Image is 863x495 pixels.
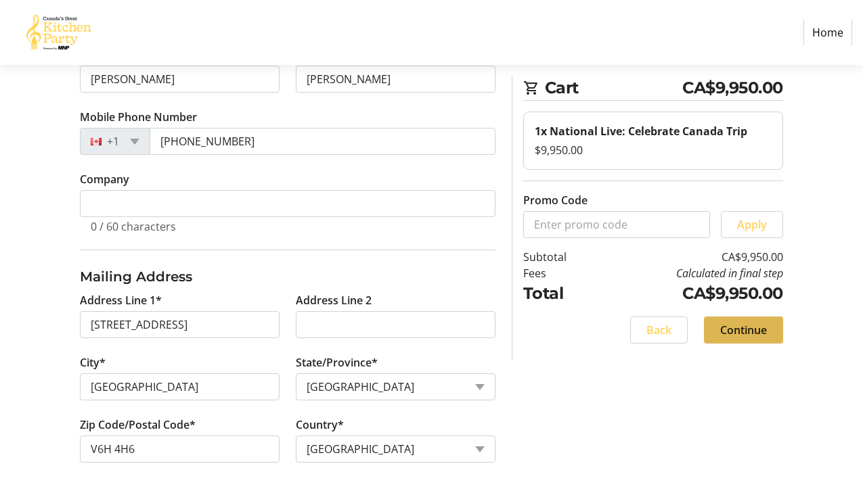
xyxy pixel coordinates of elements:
[646,322,671,338] span: Back
[523,265,598,281] td: Fees
[598,249,782,265] td: CA$9,950.00
[630,316,688,344] button: Back
[80,435,280,463] input: Zip or Postal Code
[80,311,280,338] input: Address
[682,76,783,100] span: CA$9,950.00
[523,281,598,306] td: Total
[11,5,107,60] img: Canada’s Great Kitchen Party's Logo
[598,281,782,306] td: CA$9,950.00
[737,216,767,233] span: Apply
[80,171,129,187] label: Company
[598,265,782,281] td: Calculated in final step
[720,322,767,338] span: Continue
[150,128,495,155] input: (506) 234-5678
[523,192,588,208] label: Promo Code
[704,316,783,344] button: Continue
[535,142,772,158] div: $9,950.00
[296,354,378,371] label: State/Province*
[535,124,747,139] strong: 1x National Live: Celebrate Canada Trip
[80,373,280,400] input: City
[80,354,106,371] label: City*
[721,211,783,238] button: Apply
[296,292,372,308] label: Address Line 2
[80,266,495,287] h3: Mailing Address
[545,76,683,100] span: Cart
[803,20,852,45] a: Home
[80,417,196,433] label: Zip Code/Postal Code*
[91,219,176,234] tr-character-limit: 0 / 60 characters
[523,211,710,238] input: Enter promo code
[80,292,162,308] label: Address Line 1*
[296,417,344,433] label: Country*
[523,249,598,265] td: Subtotal
[80,109,197,125] label: Mobile Phone Number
